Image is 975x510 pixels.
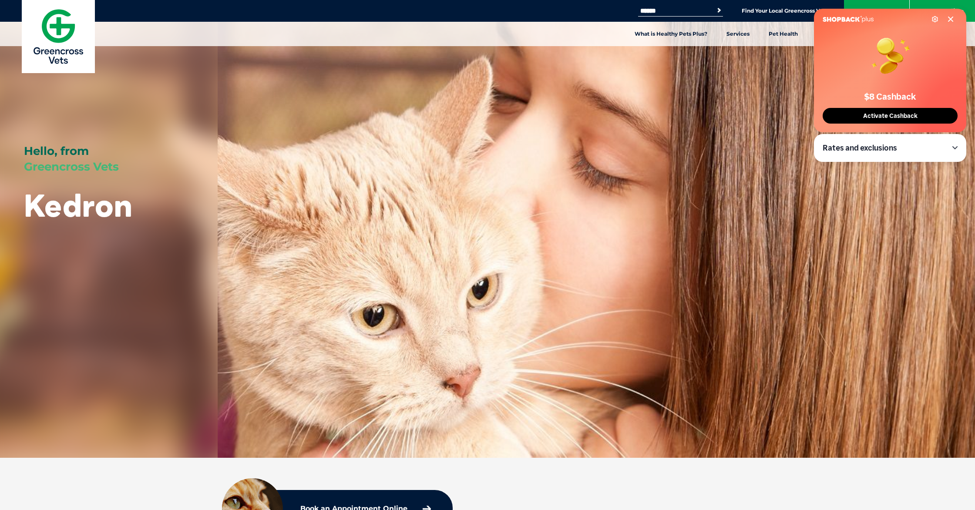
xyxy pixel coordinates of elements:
[742,7,825,14] a: Find Your Local Greencross Vet
[625,22,717,46] a: What is Healthy Pets Plus?
[717,22,759,46] a: Services
[24,160,119,174] span: Greencross Vets
[24,144,89,158] span: Hello, from
[24,188,132,222] h1: Kedron
[715,6,723,15] button: Search
[807,22,858,46] a: Pet Articles
[759,22,807,46] a: Pet Health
